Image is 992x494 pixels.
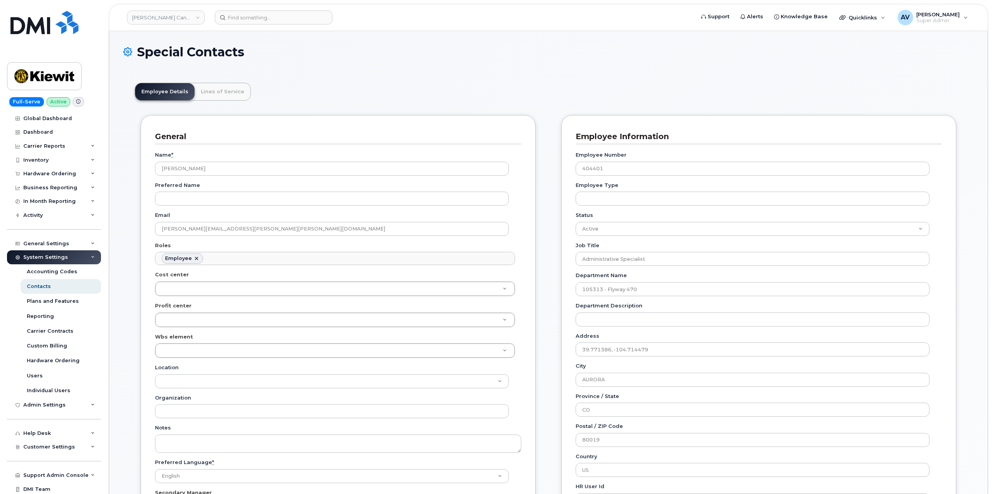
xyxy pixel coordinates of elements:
label: Department Description [576,302,642,309]
label: Department Name [576,272,627,279]
label: Country [576,453,597,460]
label: Postal / ZIP Code [576,422,623,430]
label: Location [155,364,179,371]
h1: Special Contacts [123,45,974,59]
label: Profit center [155,302,191,309]
abbr: required [212,459,214,465]
h3: General [155,131,515,142]
label: Status [576,211,593,219]
label: Preferred Name [155,182,200,189]
label: HR user id [576,483,604,490]
label: Email [155,211,170,219]
label: Job Title [576,242,599,249]
a: Employee Details [135,83,195,100]
label: Province / State [576,393,619,400]
h3: Employee Information [576,131,936,142]
a: Lines of Service [195,83,251,100]
label: Employee Type [576,182,618,189]
div: Employee [165,255,192,262]
label: Employee Number [576,151,627,159]
label: Roles [155,242,171,249]
label: Organization [155,394,191,401]
label: Preferred Language [155,459,214,466]
label: Address [576,332,599,340]
label: Notes [155,424,171,431]
abbr: required [171,152,173,158]
label: Wbs element [155,333,193,340]
label: Cost center [155,271,189,278]
label: Name [155,151,173,159]
label: City [576,362,586,370]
